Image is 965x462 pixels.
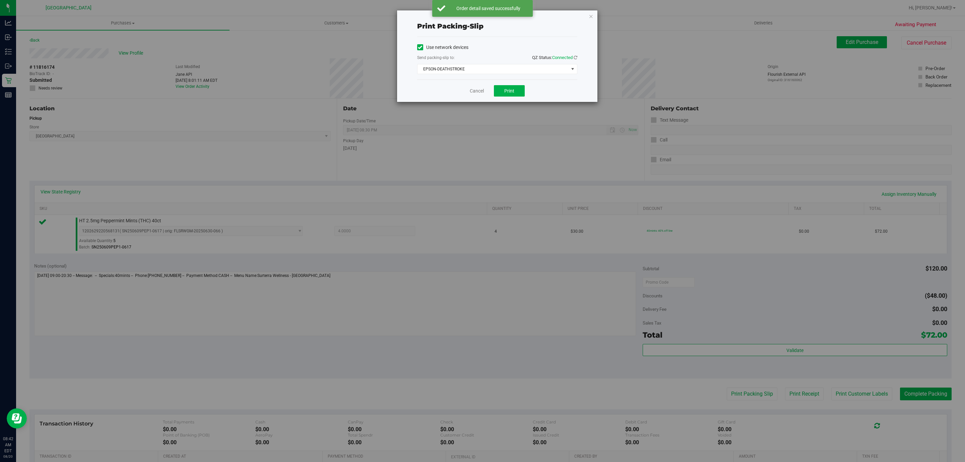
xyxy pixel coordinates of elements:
[494,85,525,97] button: Print
[552,55,573,60] span: Connected
[470,88,484,95] a: Cancel
[417,22,484,30] span: Print packing-slip
[417,55,455,61] label: Send packing-slip to:
[504,88,514,94] span: Print
[417,64,569,74] span: EPSON-DEATHSTROKE
[532,55,577,60] span: QZ Status:
[568,64,577,74] span: select
[417,44,468,51] label: Use network devices
[449,5,528,12] div: Order detail saved successfully
[7,408,27,428] iframe: Resource center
